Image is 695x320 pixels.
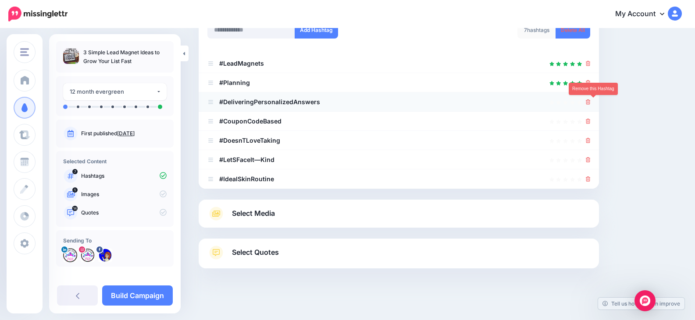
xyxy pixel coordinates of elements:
a: [DATE] [117,130,135,137]
a: Delete All [556,21,590,39]
div: 12 month evergreen [70,87,156,97]
span: Select Media [232,207,275,219]
p: Images [81,190,167,198]
button: 12 month evergreen [63,83,167,100]
span: 7 [524,27,527,33]
img: 1648328251799-75016.png [63,248,77,262]
a: Select Quotes [207,246,590,268]
span: 1 [72,187,78,193]
p: First published [81,130,167,137]
div: Open Intercom Messenger [634,290,656,311]
span: 7 [72,169,78,174]
b: #LeadMagnets [219,60,264,67]
b: #CouponCodeBased [219,117,282,125]
img: menu.png [20,48,29,56]
div: hashtags [517,21,556,39]
button: Add Hashtag [295,21,338,39]
p: 3 Simple Lead Magnet Ideas to Grow Your List Fast [83,48,167,66]
img: Missinglettr [8,7,68,21]
b: #IdealSkinRoutine [219,175,274,183]
span: Select Quotes [232,246,279,258]
h4: Selected Content [63,158,167,165]
img: 271399060_512266736676214_6932740084696221592_n-bsa113597.jpg [81,248,95,262]
a: My Account [606,4,682,25]
span: 14 [72,206,78,211]
img: 168342374_104798005050928_8151891079946304445_n-bsa116951.png [98,248,112,262]
b: #LetSFaceIt—Kind [219,156,274,163]
img: 43dc3c9871c4034e54e2ef1a860c2422_thumb.jpg [63,48,79,64]
h4: Sending To [63,237,167,244]
a: Tell us how we can improve [598,298,684,309]
p: Hashtags [81,172,167,180]
p: Quotes [81,209,167,217]
b: #Planning [219,79,250,86]
b: #DeliveringPersonalizedAnswers [219,98,320,105]
a: Select Media [207,207,590,221]
b: #DoesnTLoveTaking [219,137,280,144]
